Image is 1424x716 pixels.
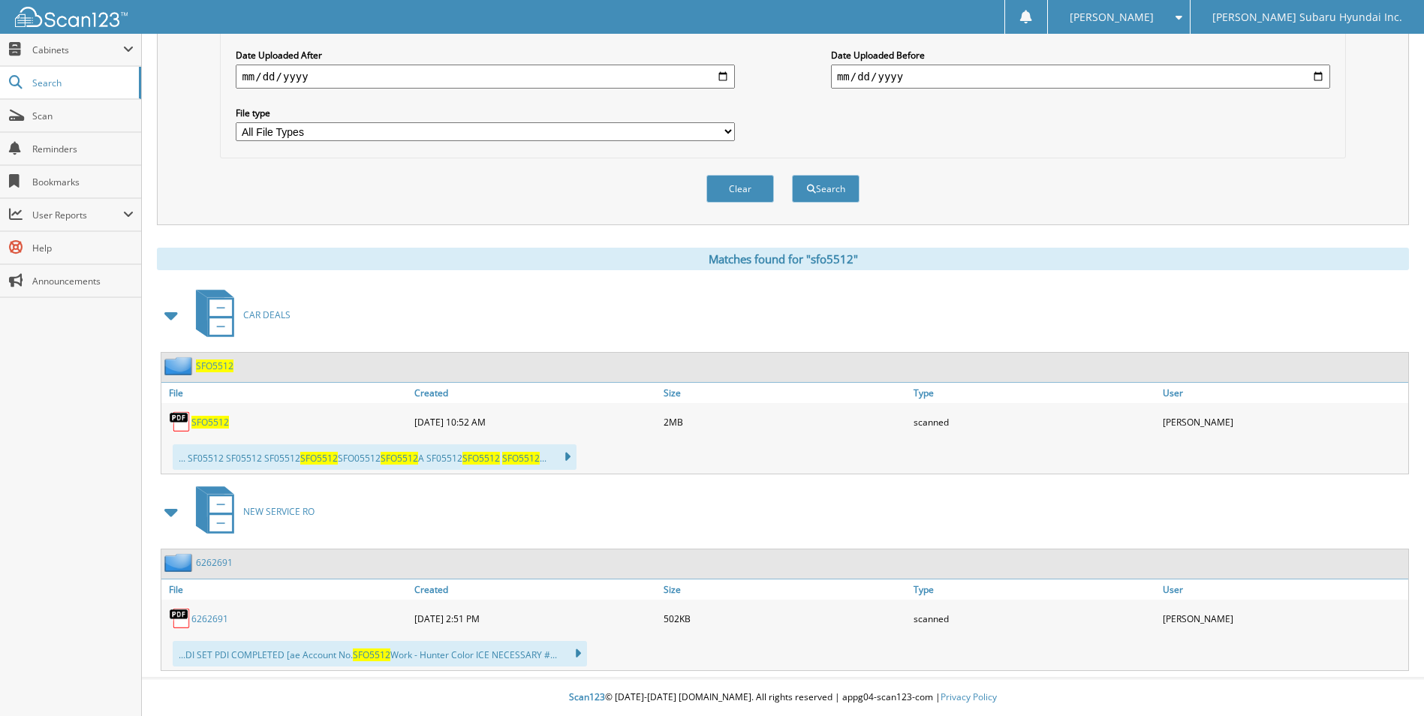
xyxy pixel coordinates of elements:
div: [DATE] 2:51 PM [411,603,660,633]
div: scanned [910,407,1159,437]
span: NEW SERVICE RO [243,505,315,518]
a: File [161,383,411,403]
iframe: Chat Widget [1349,644,1424,716]
span: Announcements [32,275,134,287]
a: Size [660,579,909,600]
div: © [DATE]-[DATE] [DOMAIN_NAME]. All rights reserved | appg04-scan123-com | [142,679,1424,716]
a: Created [411,383,660,403]
a: 6262691 [196,556,233,569]
div: [DATE] 10:52 AM [411,407,660,437]
div: 502KB [660,603,909,633]
a: Type [910,383,1159,403]
span: SFO5512 [300,452,338,465]
span: [PERSON_NAME] [1070,13,1154,22]
span: Search [32,77,131,89]
span: [PERSON_NAME] Subaru Hyundai Inc. [1212,13,1402,22]
a: User [1159,579,1408,600]
span: SFO5512 [353,648,390,661]
span: Help [32,242,134,254]
span: Cabinets [32,44,123,56]
img: folder2.png [164,356,196,375]
div: ... SF05512 SF05512 SF05512 SFO05512 A SF05512 ... [173,444,577,470]
a: 6262691 [191,612,228,625]
button: Search [792,175,860,203]
div: scanned [910,603,1159,633]
img: PDF.png [169,607,191,630]
span: Bookmarks [32,176,134,188]
input: end [831,65,1330,89]
a: User [1159,383,1408,403]
label: Date Uploaded After [236,49,735,62]
input: start [236,65,735,89]
div: ...DI SET PDI COMPLETED [ae Account No. Work - Hunter Color ICE NECESSARY #... [173,641,587,666]
img: folder2.png [164,553,196,572]
a: Privacy Policy [941,690,997,703]
span: User Reports [32,209,123,221]
div: 2MB [660,407,909,437]
a: NEW SERVICE RO [187,482,315,541]
a: Size [660,383,909,403]
label: File type [236,107,735,119]
img: scan123-logo-white.svg [15,7,128,27]
div: [PERSON_NAME] [1159,407,1408,437]
a: Type [910,579,1159,600]
span: Reminders [32,143,134,155]
span: SFO5512 [381,452,418,465]
span: SFO5512 [502,452,540,465]
span: Scan [32,110,134,122]
label: Date Uploaded Before [831,49,1330,62]
span: CAR DEALS [243,308,291,321]
a: CAR DEALS [187,285,291,344]
a: File [161,579,411,600]
a: SFO5512 [191,416,229,429]
div: Matches found for "sfo5512" [157,248,1409,270]
a: Created [411,579,660,600]
button: Clear [706,175,774,203]
span: Scan123 [569,690,605,703]
img: PDF.png [169,411,191,433]
a: SFO5512 [196,360,233,372]
div: [PERSON_NAME] [1159,603,1408,633]
span: SFO5512 [462,452,500,465]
